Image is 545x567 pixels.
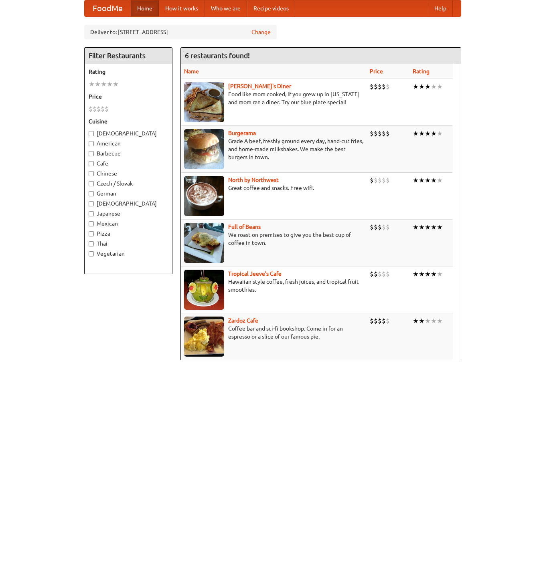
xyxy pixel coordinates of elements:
[89,230,168,238] label: Pizza
[419,82,425,91] li: ★
[89,139,168,147] label: American
[425,223,431,232] li: ★
[228,130,256,136] a: Burgerama
[251,28,271,36] a: Change
[159,0,205,16] a: How it works
[413,68,430,75] a: Rating
[431,176,437,185] li: ★
[425,270,431,278] li: ★
[378,82,382,91] li: $
[89,191,94,196] input: German
[205,0,247,16] a: Who we are
[89,251,94,256] input: Vegetarian
[374,82,378,91] li: $
[431,270,437,278] li: ★
[89,200,168,208] label: [DEMOGRAPHIC_DATA]
[89,171,94,176] input: Chinese
[89,240,168,248] label: Thai
[425,82,431,91] li: ★
[89,105,93,113] li: $
[378,176,382,185] li: $
[89,93,168,101] h5: Price
[89,250,168,258] label: Vegetarian
[378,270,382,278] li: $
[184,184,363,192] p: Great coffee and snacks. Free wifi.
[85,48,172,64] h4: Filter Restaurants
[437,317,443,325] li: ★
[184,129,224,169] img: burgerama.jpg
[93,105,97,113] li: $
[89,151,94,156] input: Barbecue
[413,270,419,278] li: ★
[89,80,95,89] li: ★
[370,68,383,75] a: Price
[374,317,378,325] li: $
[228,270,282,277] a: Tropical Jeeve's Cafe
[184,68,199,75] a: Name
[185,52,250,59] ng-pluralize: 6 restaurants found!
[413,317,419,325] li: ★
[431,129,437,138] li: ★
[101,80,107,89] li: ★
[228,83,291,89] a: [PERSON_NAME]'s Diner
[89,68,168,76] h5: Rating
[382,82,386,91] li: $
[419,270,425,278] li: ★
[228,317,258,324] a: Zardoz Cafe
[437,176,443,185] li: ★
[89,159,168,167] label: Cafe
[419,129,425,138] li: ★
[386,129,390,138] li: $
[419,317,425,325] li: ★
[437,223,443,232] li: ★
[89,169,168,178] label: Chinese
[89,231,94,236] input: Pizza
[84,25,277,39] div: Deliver to: [STREET_ADDRESS]
[382,223,386,232] li: $
[95,80,101,89] li: ★
[89,117,168,125] h5: Cuisine
[378,317,382,325] li: $
[382,270,386,278] li: $
[184,278,363,294] p: Hawaiian style coffee, fresh juices, and tropical fruit smoothies.
[370,129,374,138] li: $
[105,105,109,113] li: $
[431,223,437,232] li: ★
[89,161,94,166] input: Cafe
[89,211,94,216] input: Japanese
[184,137,363,161] p: Grade A beef, freshly ground every day, hand-cut fries, and home-made milkshakes. We make the bes...
[382,129,386,138] li: $
[184,270,224,310] img: jeeves.jpg
[382,176,386,185] li: $
[437,129,443,138] li: ★
[89,131,94,136] input: [DEMOGRAPHIC_DATA]
[386,270,390,278] li: $
[370,270,374,278] li: $
[370,176,374,185] li: $
[89,181,94,186] input: Czech / Slovak
[437,82,443,91] li: ★
[413,176,419,185] li: ★
[131,0,159,16] a: Home
[89,190,168,198] label: German
[184,231,363,247] p: We roast on premises to give you the best cup of coffee in town.
[184,82,224,122] img: sallys.jpg
[89,210,168,218] label: Japanese
[247,0,295,16] a: Recipe videos
[378,129,382,138] li: $
[425,129,431,138] li: ★
[184,325,363,341] p: Coffee bar and sci-fi bookshop. Come in for an espresso or a slice of our famous pie.
[428,0,453,16] a: Help
[89,149,168,157] label: Barbecue
[184,176,224,216] img: north.jpg
[228,177,279,183] a: North by Northwest
[425,317,431,325] li: ★
[370,317,374,325] li: $
[228,224,261,230] a: Full of Beans
[85,0,131,16] a: FoodMe
[413,82,419,91] li: ★
[425,176,431,185] li: ★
